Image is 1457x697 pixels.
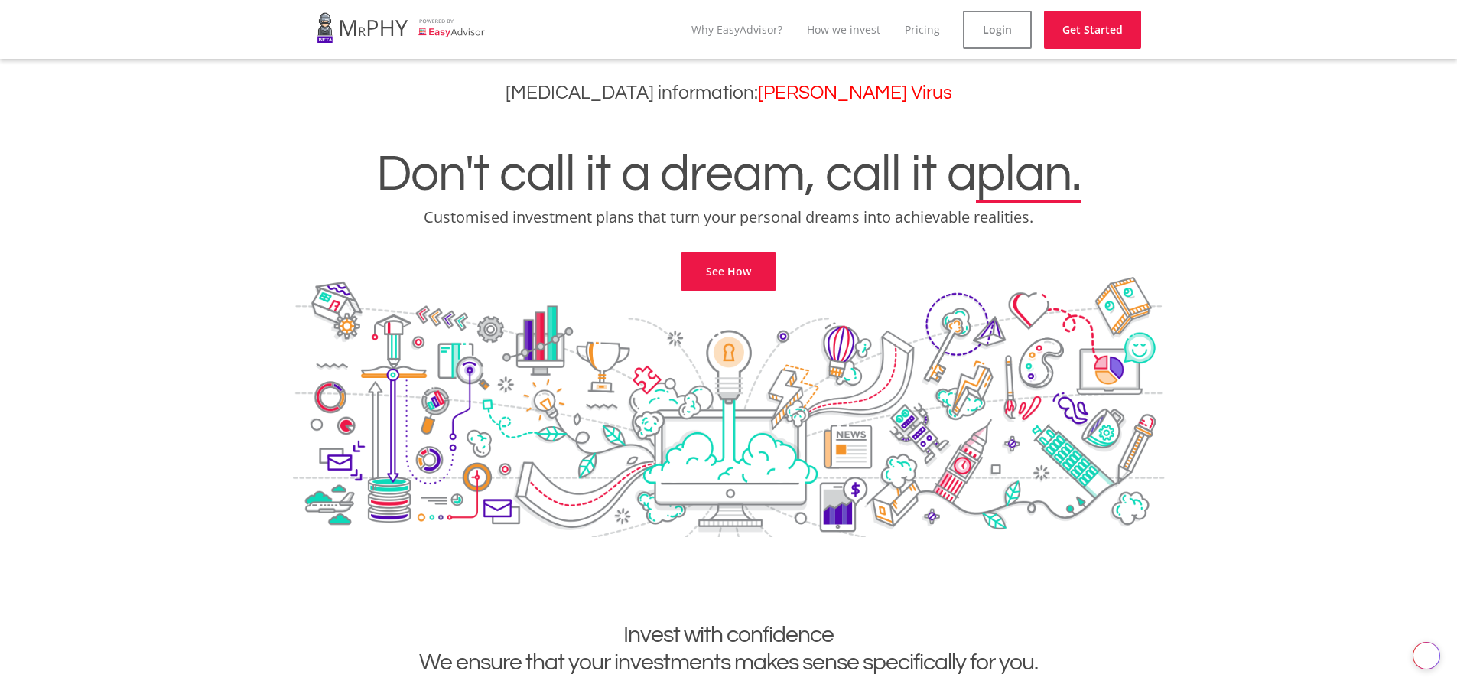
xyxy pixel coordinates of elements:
[758,83,952,103] a: [PERSON_NAME] Virus
[681,252,776,291] a: See How
[691,22,782,37] a: Why EasyAdvisor?
[304,621,1153,676] h2: Invest with confidence We ensure that your investments makes sense specifically for you.
[11,82,1446,104] h3: [MEDICAL_DATA] information:
[905,22,940,37] a: Pricing
[1044,11,1141,49] a: Get Started
[11,207,1446,228] p: Customised investment plans that turn your personal dreams into achievable realities.
[807,22,880,37] a: How we invest
[11,148,1446,200] h1: Don't call it a dream, call it a
[976,148,1081,200] span: plan.
[963,11,1032,49] a: Login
